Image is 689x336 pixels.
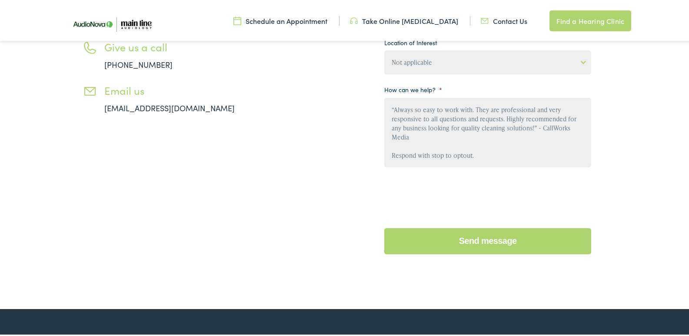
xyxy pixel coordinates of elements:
a: Take Online [MEDICAL_DATA] [350,14,458,24]
a: [EMAIL_ADDRESS][DOMAIN_NAME] [104,101,235,112]
img: utility icon [481,14,489,24]
h3: Give us a call [104,39,261,52]
input: Send message [384,226,591,253]
a: [PHONE_NUMBER] [104,57,173,68]
h3: Email us [104,83,261,95]
a: Schedule an Appointment [233,14,327,24]
img: utility icon [233,14,241,24]
label: How can we help? [384,84,442,92]
a: Find a Hearing Clinic [549,9,631,30]
iframe: reCAPTCHA [384,177,516,211]
label: Location of Interest [384,37,437,45]
a: Contact Us [481,14,527,24]
img: utility icon [350,14,358,24]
